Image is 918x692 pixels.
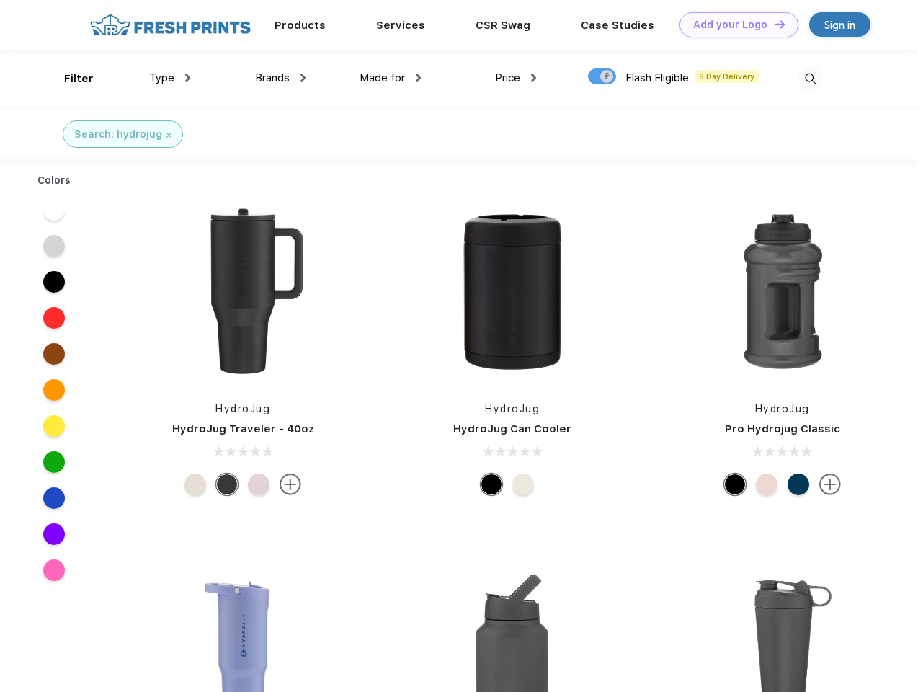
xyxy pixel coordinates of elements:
div: Colors [27,173,82,188]
a: Sign in [809,12,870,37]
a: Pro Hydrojug Classic [725,422,840,435]
img: fo%20logo%202.webp [86,12,255,37]
img: func=resize&h=266 [147,195,339,387]
span: Price [495,71,520,84]
div: Cream [512,474,534,495]
div: Sign in [824,17,855,33]
img: dropdown.png [416,74,421,82]
div: Black [481,474,502,495]
img: func=resize&h=266 [416,195,608,387]
div: Filter [64,71,94,87]
a: HydroJug [755,403,810,414]
div: Cream [184,474,206,495]
div: Pink Sand [756,474,777,495]
div: Black [724,474,746,495]
a: Products [275,19,326,32]
div: Add your Logo [693,19,767,31]
img: dropdown.png [531,74,536,82]
span: Made for [360,71,405,84]
img: func=resize&h=266 [687,195,878,387]
img: filter_cancel.svg [166,133,171,138]
span: Type [149,71,174,84]
a: HydroJug [215,403,270,414]
img: more.svg [280,474,301,495]
img: more.svg [819,474,841,495]
div: Navy [788,474,809,495]
div: Search: hydrojug [74,127,162,142]
img: desktop_search.svg [798,67,822,91]
span: 5 Day Delivery [695,70,759,83]
div: Pink Sand [248,474,269,495]
a: HydroJug Can Cooler [453,422,571,435]
span: Brands [255,71,290,84]
img: dropdown.png [300,74,306,82]
img: dropdown.png [185,74,190,82]
div: Black [216,474,238,495]
a: HydroJug [485,403,540,414]
img: DT [775,20,785,28]
a: HydroJug Traveler - 40oz [172,422,314,435]
span: Flash Eligible [625,71,689,84]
